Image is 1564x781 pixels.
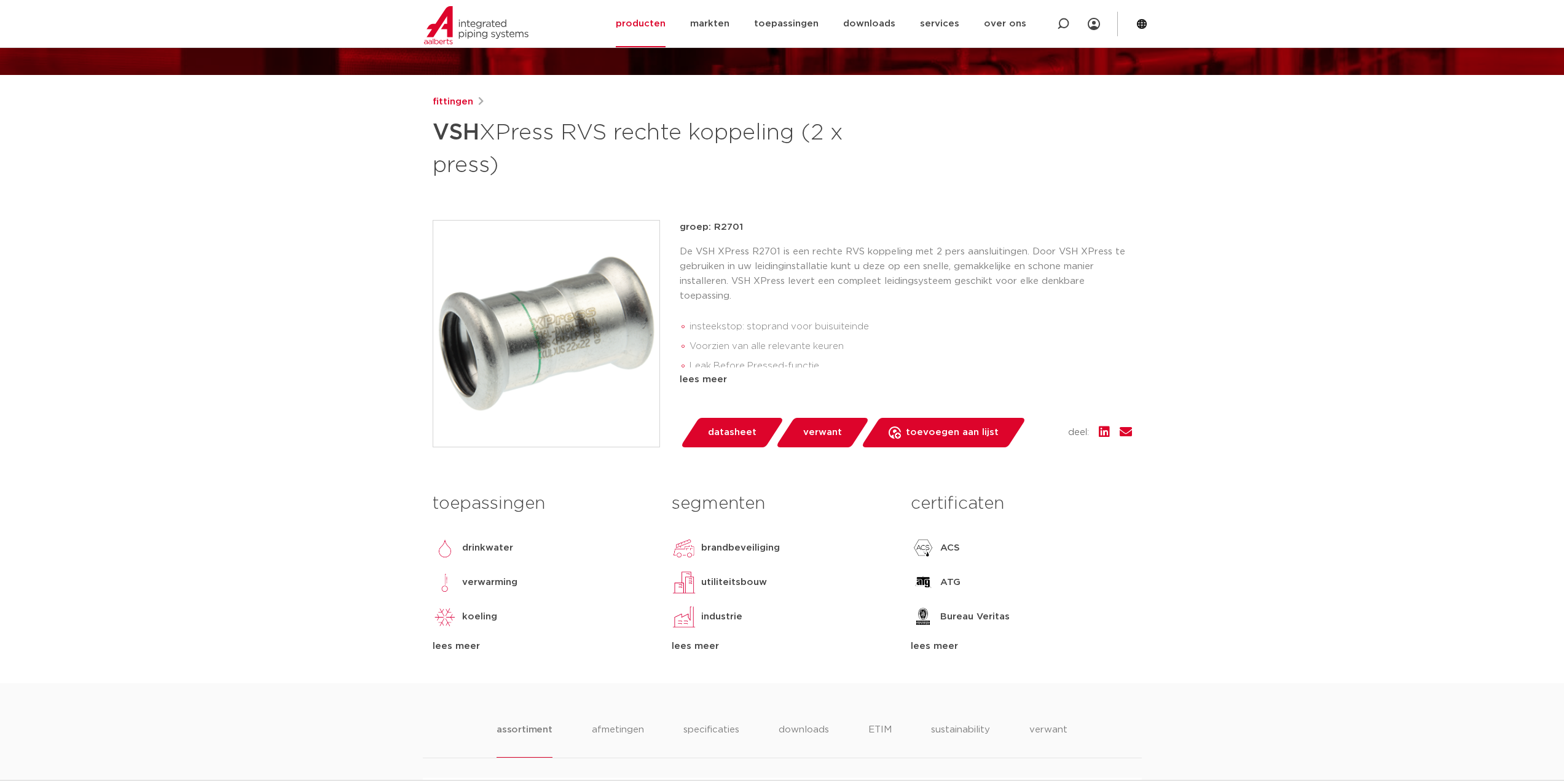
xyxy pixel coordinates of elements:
[672,536,696,560] img: brandbeveiliging
[672,639,892,654] div: lees meer
[672,605,696,629] img: industrie
[911,639,1131,654] div: lees meer
[672,492,892,516] h3: segmenten
[462,575,517,590] p: verwarming
[911,536,935,560] img: ACS
[940,541,960,555] p: ACS
[911,605,935,629] img: Bureau Veritas
[680,220,1132,235] p: groep: R2701
[690,317,1132,337] li: insteekstop: stoprand voor buisuiteinde
[680,245,1132,304] p: De VSH XPress R2701 is een rechte RVS koppeling met 2 pers aansluitingen. Door VSH XPress te gebr...
[672,570,696,595] img: utiliteitsbouw
[592,723,644,758] li: afmetingen
[690,337,1132,356] li: Voorzien van alle relevante keuren
[433,536,457,560] img: drinkwater
[433,570,457,595] img: verwarming
[433,639,653,654] div: lees meer
[680,372,1132,387] div: lees meer
[433,605,457,629] img: koeling
[779,723,829,758] li: downloads
[683,723,739,758] li: specificaties
[462,541,513,555] p: drinkwater
[940,610,1010,624] p: Bureau Veritas
[433,492,653,516] h3: toepassingen
[701,610,742,624] p: industrie
[701,575,767,590] p: utiliteitsbouw
[433,221,659,447] img: Product Image for VSH XPress RVS rechte koppeling (2 x press)
[931,723,990,758] li: sustainability
[680,418,784,447] a: datasheet
[1029,723,1067,758] li: verwant
[868,723,892,758] li: ETIM
[803,423,842,442] span: verwant
[690,356,1132,376] li: Leak Before Pressed-functie
[911,492,1131,516] h3: certificaten
[911,570,935,595] img: ATG
[701,541,780,555] p: brandbeveiliging
[775,418,870,447] a: verwant
[497,723,552,758] li: assortiment
[940,575,961,590] p: ATG
[433,122,479,144] strong: VSH
[1068,425,1089,440] span: deel:
[433,95,473,109] a: fittingen
[708,423,756,442] span: datasheet
[462,610,497,624] p: koeling
[433,114,894,181] h1: XPress RVS rechte koppeling (2 x press)
[906,423,999,442] span: toevoegen aan lijst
